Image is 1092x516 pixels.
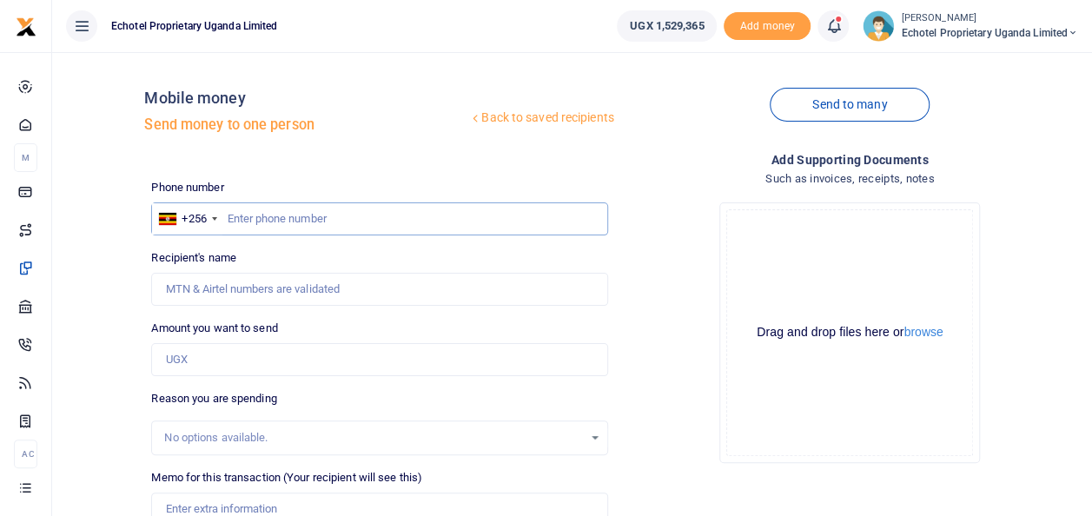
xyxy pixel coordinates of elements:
li: Wallet ballance [610,10,724,42]
span: Echotel Proprietary Uganda Limited [104,18,284,34]
label: Recipient's name [151,249,236,267]
div: No options available. [164,429,582,447]
li: M [14,143,37,172]
h4: Add supporting Documents [622,150,1078,169]
h4: Mobile money [144,89,468,108]
a: Add money [724,18,811,31]
span: UGX 1,529,365 [630,17,704,35]
label: Phone number [151,179,223,196]
a: UGX 1,529,365 [617,10,717,42]
li: Ac [14,440,37,468]
label: Memo for this transaction (Your recipient will see this) [151,469,422,486]
div: File Uploader [719,202,980,463]
label: Reason you are spending [151,390,276,407]
li: Toup your wallet [724,12,811,41]
input: UGX [151,343,607,376]
small: [PERSON_NAME] [901,11,1078,26]
h4: Such as invoices, receipts, notes [622,169,1078,189]
input: Enter phone number [151,202,607,235]
span: Add money [724,12,811,41]
span: Echotel Proprietary Uganda Limited [901,25,1078,41]
a: Send to many [770,88,930,122]
div: Uganda: +256 [152,203,222,235]
div: +256 [182,210,206,228]
label: Amount you want to send [151,320,277,337]
h5: Send money to one person [144,116,468,134]
a: logo-small logo-large logo-large [16,19,36,32]
div: Drag and drop files here or [727,324,972,341]
button: browse [903,326,943,338]
input: MTN & Airtel numbers are validated [151,273,607,306]
img: logo-small [16,17,36,37]
img: profile-user [863,10,894,42]
a: profile-user [PERSON_NAME] Echotel Proprietary Uganda Limited [863,10,1078,42]
a: Back to saved recipients [468,103,615,134]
